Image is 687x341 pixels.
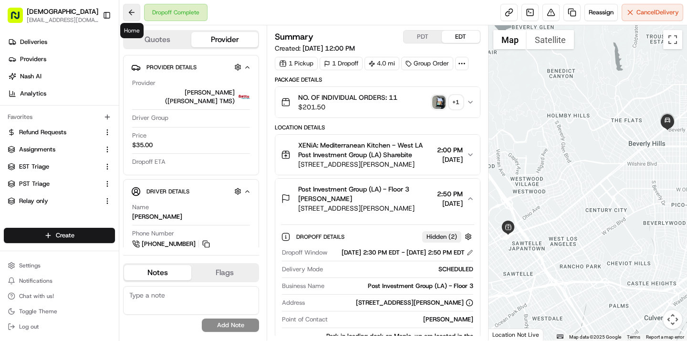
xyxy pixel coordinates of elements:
button: Settings [4,259,115,272]
span: [PERSON_NAME] ([PERSON_NAME] TMS) [132,88,235,106]
span: Pylon [95,211,115,218]
span: Assignments [19,145,55,154]
div: [PERSON_NAME] [332,315,473,324]
div: [STREET_ADDRESS][PERSON_NAME] [356,298,473,307]
img: betty.jpg [239,91,250,103]
div: Post Investment Group (LA) - Floor 3 [328,282,473,290]
button: PST Triage [4,176,115,192]
span: Settings [19,262,41,269]
input: Clear [25,62,157,72]
a: [PHONE_NUMBER] [132,239,211,249]
span: [DATE] [437,155,463,164]
button: [DEMOGRAPHIC_DATA] [27,7,98,16]
a: Open this area in Google Maps (opens a new window) [491,328,522,341]
a: EST Triage [8,162,100,171]
img: Jeff Sasse [10,139,25,154]
img: 1736555255976-a54dd68f-1ca7-489b-9aae-adbdc363a1c4 [10,91,27,108]
a: Analytics [4,86,119,101]
div: Location Details [275,124,480,131]
a: Assignments [8,145,100,154]
span: [DATE] [437,199,463,208]
p: Welcome 👋 [10,38,174,53]
div: Start new chat [43,91,156,101]
span: Driver Group [132,114,168,122]
span: Dropoff Window [282,248,327,257]
span: Providers [20,55,46,64]
button: PDT [404,31,442,43]
div: [DATE] 2:30 PM EDT - [DATE] 2:50 PM EDT [342,248,473,257]
button: Notifications [4,274,115,288]
div: Package Details [275,76,480,84]
div: 1 Pickup [275,57,318,70]
img: Google [491,328,522,341]
div: Home [120,23,144,38]
span: EST Triage [19,162,49,171]
span: [PERSON_NAME] [30,148,77,156]
button: photo_proof_of_pickup image+1 [432,96,463,109]
h3: Summary [275,32,313,41]
a: Powered byPylon [67,211,115,218]
button: Provider [191,32,259,47]
button: CancelDelivery [622,4,683,21]
button: [DEMOGRAPHIC_DATA][EMAIL_ADDRESS][DOMAIN_NAME] [4,4,99,27]
span: Price [132,131,146,140]
span: PST Triage [19,180,50,188]
div: [PERSON_NAME] [132,213,182,221]
div: 📗 [10,189,17,196]
span: Knowledge Base [19,188,73,197]
button: Post Investment Group (LA) - Floor 3 [PERSON_NAME][STREET_ADDRESS][PERSON_NAME]2:50 PM[DATE] [275,179,479,219]
span: Toggle Theme [19,308,57,315]
span: Log out [19,323,39,330]
span: [PHONE_NUMBER] [142,240,196,248]
button: Create [4,228,115,243]
span: • [79,148,83,156]
span: Create [56,231,74,240]
div: + 1 [449,96,463,109]
button: Quotes [124,32,191,47]
div: Location Not Live [489,329,543,341]
button: Toggle fullscreen view [663,30,682,49]
span: Map data ©2025 Google [569,334,621,340]
span: Name [132,203,149,212]
div: Favorites [4,109,115,125]
a: 💻API Documentation [77,184,157,201]
span: [STREET_ADDRESS][PERSON_NAME] [298,160,433,169]
a: Deliveries [4,34,119,50]
a: Refund Requests [8,128,100,137]
span: Hidden ( 2 ) [427,233,457,241]
button: Map camera controls [663,310,682,329]
span: XENiA: Mediterranean Kitchen - West LA Post Investment Group (LA) Sharebite [298,140,433,160]
div: Past conversations [10,124,61,132]
img: photo_proof_of_pickup image [432,96,446,109]
div: 4.0 mi [364,57,399,70]
div: 1 Dropoff [320,57,363,70]
button: NO. OF INDIVIDUAL ORDERS: 11$201.50photo_proof_of_pickup image+1 [275,87,479,117]
span: Dropoff Details [296,233,346,241]
span: Nash AI [20,72,42,81]
span: $35.00 [132,141,153,149]
span: 2:50 PM [437,189,463,199]
div: Group Order [401,57,453,70]
button: Refund Requests [4,125,115,140]
img: Nash [10,10,29,29]
span: Dropoff ETA [132,158,166,166]
button: Toggle Theme [4,305,115,318]
button: Show satellite imagery [527,30,574,49]
span: 2:00 PM [437,145,463,155]
span: API Documentation [90,188,153,197]
button: [EMAIL_ADDRESS][DOMAIN_NAME] [27,16,98,24]
button: Flags [191,265,259,280]
img: 8571987876998_91fb9ceb93ad5c398215_72.jpg [20,91,37,108]
button: Start new chat [162,94,174,106]
span: [DATE] [84,148,104,156]
a: Relay only [8,197,100,205]
div: We're available if you need us! [43,101,131,108]
span: Point of Contact [282,315,328,324]
a: Providers [4,52,119,67]
span: [STREET_ADDRESS][PERSON_NAME] [298,203,433,213]
button: EDT [442,31,480,43]
button: EST Triage [4,159,115,174]
button: Relay only [4,193,115,209]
